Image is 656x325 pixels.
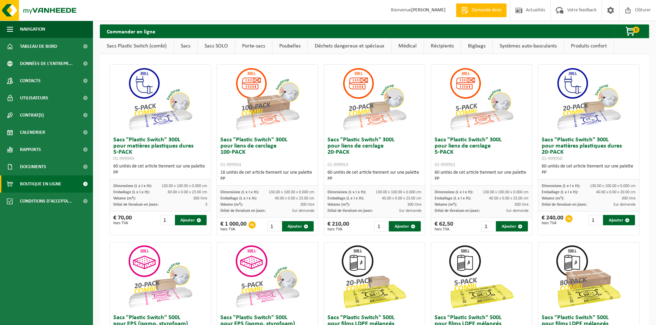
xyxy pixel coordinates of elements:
[327,203,350,207] span: Volume (m³):
[327,137,421,168] h3: Sacs "Plastic Switch" 300L pour liens de cerclage 20-PACK
[113,156,134,161] span: 01-999949
[633,26,639,33] span: 0
[542,190,578,194] span: Emballage (L x l x H):
[282,221,314,231] button: Ajouter
[20,158,46,175] span: Documents
[160,215,174,225] input: 1
[435,203,457,207] span: Volume (m³):
[554,242,623,311] img: 01-999968
[20,89,48,107] span: Utilisateurs
[603,215,635,225] button: Ajouter
[168,190,207,194] span: 60.00 x 0.00 x 23.00 cm
[327,162,348,167] span: 01-999953
[220,196,257,201] span: Emballage (L x l x H):
[542,170,636,176] div: PP
[590,184,636,188] span: 130.00 x 100.00 x 0.000 cm
[435,162,455,167] span: 01-999952
[113,203,158,207] span: Délai de livraison en jours:
[20,107,44,124] span: Contrat(s)
[447,242,516,311] img: 01-999963
[327,176,421,182] div: PP
[20,38,57,55] span: Tableau de bord
[233,65,302,133] img: 01-999954
[435,227,453,231] span: hors TVA
[175,215,207,225] button: Ajouter
[542,215,563,225] div: € 240,00
[100,24,162,38] h2: Commander en ligne
[489,196,529,201] span: 40.00 x 0.00 x 23.00 cm
[300,203,314,207] span: 300 litre
[269,190,314,194] span: 130.00 x 100.00 x 0.000 cm
[340,242,409,311] img: 01-999964
[220,190,259,194] span: Dimensions (L x l x H):
[113,163,207,176] div: 60 unités de cet article tiennent sur une palette
[113,215,132,225] div: € 70,00
[327,221,349,231] div: € 210,00
[493,38,564,54] a: Systèmes auto-basculants
[20,175,61,193] span: Boutique en ligne
[614,24,648,38] button: 0
[20,72,41,89] span: Contacts
[220,209,265,213] span: Délai de livraison en jours:
[113,221,132,225] span: hors TVA
[113,190,150,194] span: Emballage (L x l x H):
[435,196,471,201] span: Emballage (L x l x H):
[447,65,516,133] img: 01-999952
[542,221,563,225] span: hors TVA
[100,38,174,54] a: Sacs Plastic Switch (combi)
[470,7,503,14] span: Demande devis
[220,162,241,167] span: 01-999954
[496,221,528,231] button: Ajouter
[554,65,623,133] img: 01-999950
[435,176,529,182] div: PP
[327,196,364,201] span: Emballage (L x l x H):
[292,209,314,213] span: Sur demande
[435,137,529,168] h3: Sacs "Plastic Switch" 300L pour liens de cerclage 5-PACK
[392,38,424,54] a: Médical
[20,193,72,210] span: Conditions d'accepta...
[193,196,207,201] span: 300 litre
[327,190,366,194] span: Dimensions (L x l x H):
[542,184,580,188] span: Dimensions (L x l x H):
[327,227,349,231] span: hors TVA
[220,221,247,231] div: € 1 000,00
[411,8,446,13] strong: [PERSON_NAME]
[275,196,314,201] span: 40.00 x 0.00 x 23.00 cm
[506,209,529,213] span: Sur demande
[542,163,636,176] div: 60 unités de cet article tiennent sur une palette
[20,55,73,72] span: Données de l'entrepr...
[407,203,421,207] span: 300 litre
[399,209,421,213] span: Sur demande
[113,196,136,201] span: Volume (m³):
[435,209,480,213] span: Délai de livraison en jours:
[220,227,247,231] span: hors TVA
[327,170,421,182] div: 60 unités de cet article tiennent sur une palette
[481,221,495,231] input: 1
[374,221,388,231] input: 1
[113,184,152,188] span: Dimensions (L x l x H):
[220,203,243,207] span: Volume (m³):
[389,221,421,231] button: Ajouter
[327,209,373,213] span: Délai de livraison en jours:
[622,196,636,201] span: 300 litre
[435,190,473,194] span: Dimensions (L x l x H):
[233,242,302,311] img: 01-999955
[382,196,421,201] span: 40.00 x 0.00 x 23.00 cm
[589,215,602,225] input: 1
[220,137,314,168] h3: Sacs "Plastic Switch" 300L pour liens de cerclage 100-PACK
[220,176,314,182] div: PP
[542,203,587,207] span: Délai de livraison en jours:
[20,21,45,38] span: Navigation
[174,38,197,54] a: Sacs
[308,38,391,54] a: Déchets dangereux et spéciaux
[340,65,409,133] img: 01-999953
[20,141,41,158] span: Rapports
[220,170,314,182] div: 16 unités de cet article tiennent sur une palette
[596,190,636,194] span: 40.00 x 0.00 x 20.00 cm
[542,156,562,161] span: 01-999950
[205,203,207,207] span: 3
[435,170,529,182] div: 60 unités de cet article tiennent sur une palette
[542,137,636,162] h3: Sacs "Plastic Switch" 300L pour matières plastiques dures 20-PACK
[461,38,492,54] a: Bigbags
[198,38,235,54] a: Sacs SOLO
